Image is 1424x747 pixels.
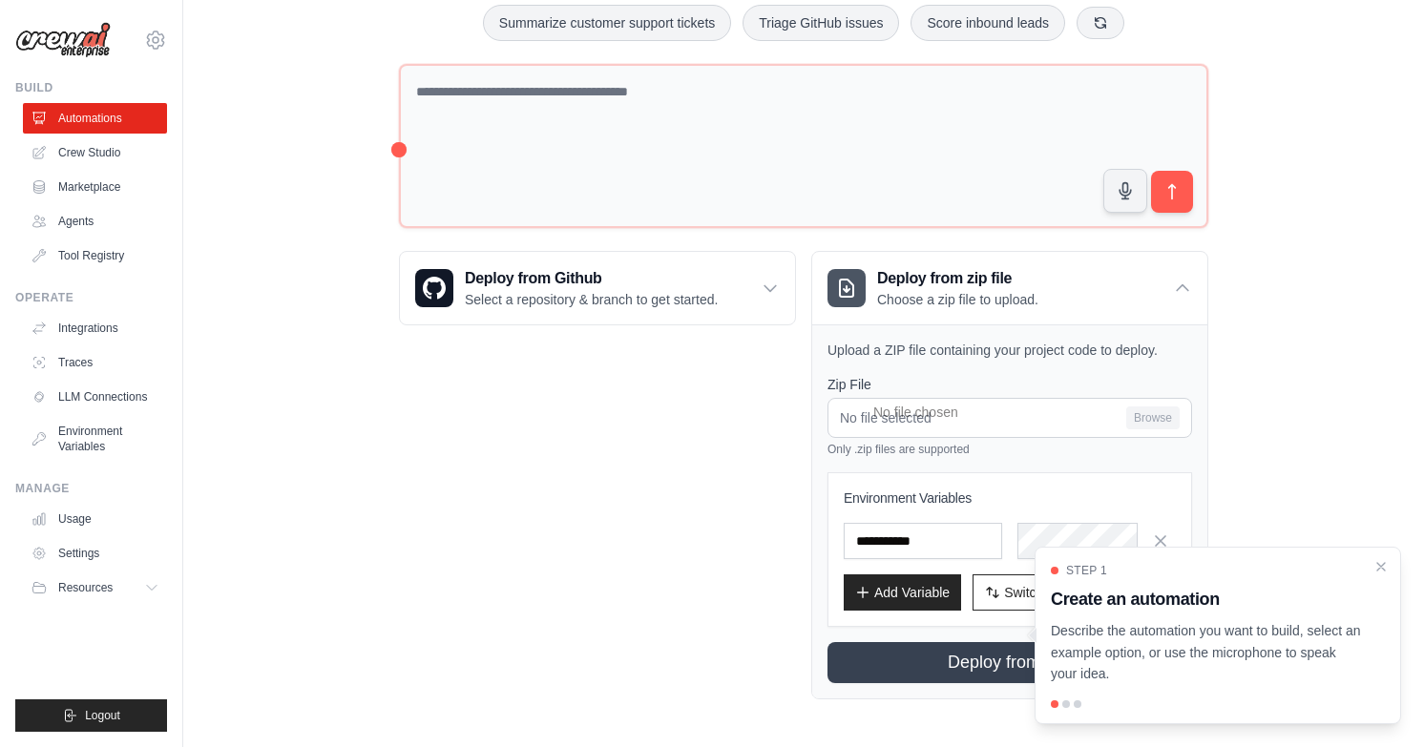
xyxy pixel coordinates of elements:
p: Describe the automation you want to build, select an example option, or use the microphone to spe... [1051,620,1362,685]
a: Crew Studio [23,137,167,168]
iframe: Chat Widget [1329,655,1424,747]
a: Tool Registry [23,240,167,271]
a: Settings [23,538,167,569]
h3: Deploy from Github [465,267,718,290]
a: Agents [23,206,167,237]
button: Switch to Bulk View [973,574,1133,611]
button: Close walkthrough [1373,559,1389,574]
p: Upload a ZIP file containing your project code to deploy. [827,341,1192,360]
button: Summarize customer support tickets [483,5,731,41]
div: Build [15,80,167,95]
h3: Environment Variables [844,488,1176,508]
a: Environment Variables [23,416,167,462]
button: Score inbound leads [911,5,1065,41]
a: Integrations [23,313,167,343]
button: Logout [15,699,167,732]
a: Usage [23,504,167,534]
button: Deploy from ZIP [827,642,1192,683]
h3: Deploy from zip file [877,267,1038,290]
div: Operate [15,290,167,305]
img: Logo [15,22,111,58]
a: Traces [23,347,167,378]
a: Automations [23,103,167,134]
button: Triage GitHub issues [743,5,899,41]
div: Manage [15,481,167,496]
p: Choose a zip file to upload. [877,290,1038,309]
p: Select a repository & branch to get started. [465,290,718,309]
input: No file selected Browse [827,398,1192,438]
span: Switch to Bulk View [1004,583,1120,602]
span: Logout [85,708,120,723]
a: Marketplace [23,172,167,202]
a: LLM Connections [23,382,167,412]
button: Add Variable [844,574,961,611]
h3: Create an automation [1051,586,1362,612]
p: Only .zip files are supported [827,442,1192,457]
span: Step 1 [1066,563,1107,578]
span: Resources [58,580,113,595]
button: Resources [23,572,167,603]
label: Zip File [827,375,1192,394]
